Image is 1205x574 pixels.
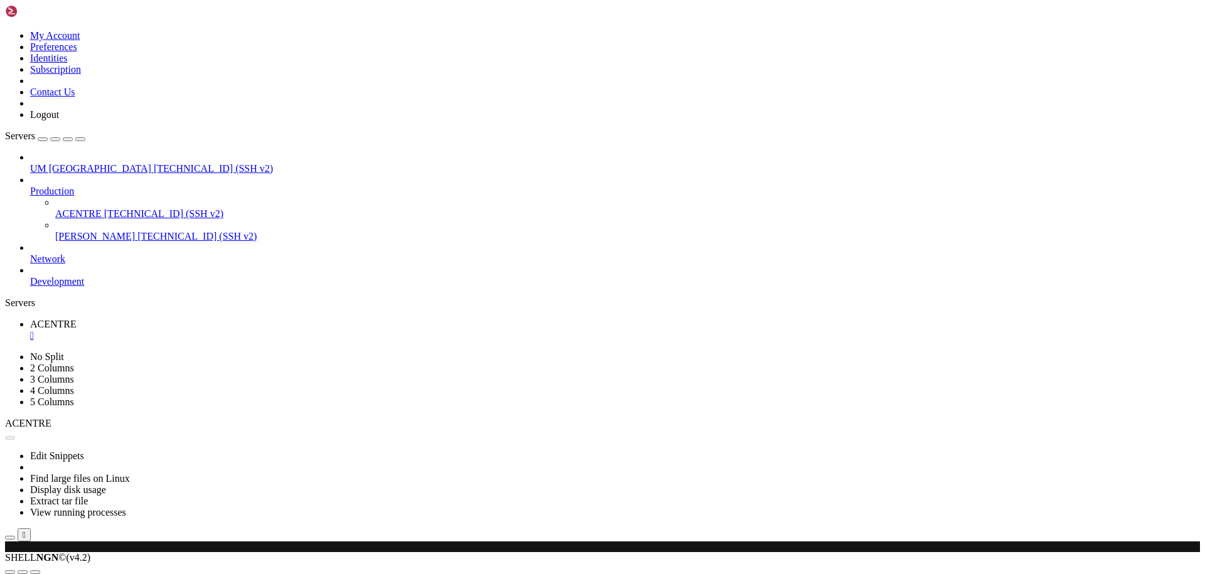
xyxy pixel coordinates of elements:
[30,473,130,484] a: Find large files on Linux
[30,385,74,396] a: 4 Columns
[5,297,1200,309] div: Servers
[30,265,1200,287] li: Development
[30,330,1200,341] a: 
[30,163,151,174] span: UM [GEOGRAPHIC_DATA]
[30,53,68,63] a: Identities
[55,231,1200,242] a: [PERSON_NAME] [TECHNICAL_ID] (SSH v2)
[5,130,35,141] span: Servers
[55,197,1200,220] li: ACENTRE [TECHNICAL_ID] (SSH v2)
[30,163,1200,174] a: UM [GEOGRAPHIC_DATA] [TECHNICAL_ID] (SSH v2)
[30,374,74,385] a: 3 Columns
[137,231,257,242] span: [TECHNICAL_ID] (SSH v2)
[30,253,1200,265] a: Network
[30,242,1200,265] li: Network
[30,41,77,52] a: Preferences
[154,163,273,174] span: [TECHNICAL_ID] (SSH v2)
[23,530,26,539] div: 
[30,186,1200,197] a: Production
[5,5,77,18] img: Shellngn
[30,64,81,75] a: Subscription
[30,319,1200,341] a: ACENTRE
[18,528,31,541] button: 
[30,174,1200,242] li: Production
[30,152,1200,174] li: UM [GEOGRAPHIC_DATA] [TECHNICAL_ID] (SSH v2)
[30,276,1200,287] a: Development
[30,87,75,97] a: Contact Us
[55,208,102,219] span: ACENTRE
[104,208,223,219] span: [TECHNICAL_ID] (SSH v2)
[30,109,59,120] a: Logout
[30,253,65,264] span: Network
[30,30,80,41] a: My Account
[55,231,135,242] span: [PERSON_NAME]
[5,130,85,141] a: Servers
[5,418,51,428] span: ACENTRE
[30,450,84,461] a: Edit Snippets
[55,208,1200,220] a: ACENTRE [TECHNICAL_ID] (SSH v2)
[30,507,126,518] a: View running processes
[30,186,74,196] span: Production
[30,276,84,287] span: Development
[30,484,106,495] a: Display disk usage
[30,319,77,329] span: ACENTRE
[55,220,1200,242] li: [PERSON_NAME] [TECHNICAL_ID] (SSH v2)
[30,496,88,506] a: Extract tar file
[30,351,64,362] a: No Split
[30,396,74,407] a: 5 Columns
[30,363,74,373] a: 2 Columns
